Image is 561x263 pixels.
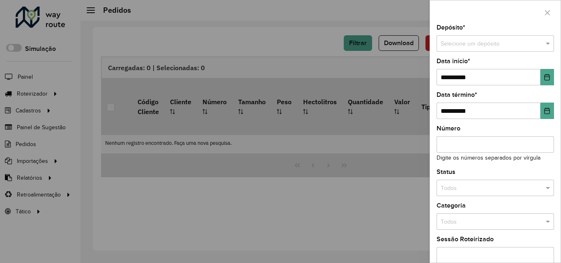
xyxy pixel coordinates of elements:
button: Choose Date [540,103,554,119]
label: Data início [437,56,470,66]
label: Status [437,167,455,177]
small: Digite os números separados por vírgula [437,155,540,161]
label: Depósito [437,23,465,32]
label: Número [437,123,460,133]
label: Data término [437,90,477,100]
label: Sessão Roteirizado [437,234,494,244]
button: Choose Date [540,69,554,85]
label: Categoria [437,201,466,210]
